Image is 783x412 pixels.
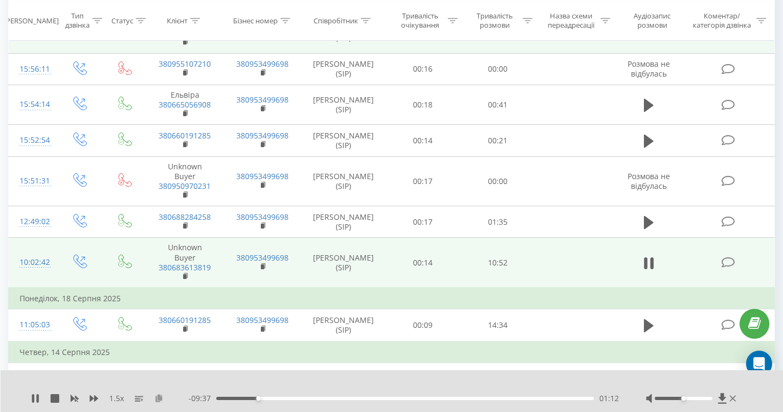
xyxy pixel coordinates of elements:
[20,211,46,232] div: 12:49:02
[460,309,535,341] td: 14:34
[189,393,216,404] span: - 09:37
[159,181,211,191] a: 380950970231
[20,252,46,273] div: 10:02:42
[159,99,211,110] a: 380665056908
[385,363,460,394] td: 00:10
[302,238,385,288] td: [PERSON_NAME] (SIP)
[111,16,133,25] div: Статус
[146,238,224,288] td: Unknown Buyer
[470,11,520,30] div: Тривалість розмови
[236,130,289,141] a: 380953499698
[20,94,46,115] div: 15:54:14
[236,171,289,181] a: 380953499698
[385,238,460,288] td: 00:14
[599,393,619,404] span: 01:12
[302,206,385,238] td: [PERSON_NAME] (SIP)
[460,156,535,206] td: 00:00
[385,85,460,125] td: 00:18
[20,59,46,80] div: 15:56:11
[385,156,460,206] td: 00:17
[460,85,535,125] td: 00:41
[628,171,670,191] span: Розмова не відбулась
[460,125,535,156] td: 00:21
[146,156,224,206] td: Unknown Buyer
[385,53,460,85] td: 00:16
[385,125,460,156] td: 00:14
[159,59,211,69] a: 380955107210
[9,288,775,309] td: Понеділок, 18 Серпня 2025
[20,314,46,335] div: 11:05:03
[460,238,535,288] td: 10:52
[159,368,211,378] a: 380637276057
[628,59,670,79] span: Розмова не відбулась
[146,85,224,125] td: Ельвіра
[236,252,289,263] a: 380953499698
[460,206,535,238] td: 01:35
[233,16,278,25] div: Бізнес номер
[20,170,46,192] div: 15:51:31
[302,309,385,341] td: [PERSON_NAME] (SIP)
[385,309,460,341] td: 00:09
[236,368,289,378] a: 380953499698
[623,11,682,30] div: Аудіозапис розмови
[302,363,385,394] td: [PERSON_NAME] (SIP)
[746,351,772,377] div: Open Intercom Messenger
[385,206,460,238] td: 00:17
[159,130,211,141] a: 380660191285
[302,125,385,156] td: [PERSON_NAME] (SIP)
[236,94,289,105] a: 380953499698
[395,11,445,30] div: Тривалість очікування
[236,315,289,325] a: 380953499698
[236,212,289,222] a: 380953499698
[109,393,124,404] span: 1.5 x
[302,156,385,206] td: [PERSON_NAME] (SIP)
[159,262,211,272] a: 380683613819
[256,396,261,401] div: Accessibility label
[159,212,211,222] a: 380688284258
[535,363,612,394] td: Main
[167,16,187,25] div: Клієнт
[545,11,598,30] div: Назва схеми переадресації
[302,85,385,125] td: [PERSON_NAME] (SIP)
[236,59,289,69] a: 380953499698
[690,11,754,30] div: Коментар/категорія дзвінка
[314,16,358,25] div: Співробітник
[460,53,535,85] td: 00:00
[20,130,46,151] div: 15:52:54
[65,11,90,30] div: Тип дзвінка
[9,341,775,363] td: Четвер, 14 Серпня 2025
[4,16,59,25] div: [PERSON_NAME]
[159,315,211,325] a: 380660191285
[302,53,385,85] td: [PERSON_NAME] (SIP)
[20,368,46,389] div: 15:56:42
[460,363,535,394] td: 00:10
[681,396,686,401] div: Accessibility label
